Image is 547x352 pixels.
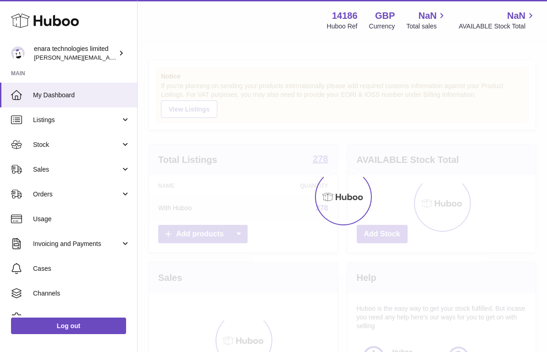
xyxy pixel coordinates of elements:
a: NaN Total sales [406,10,447,31]
span: Channels [33,289,130,298]
span: Orders [33,190,121,199]
span: Settings [33,314,130,323]
span: My Dashboard [33,91,130,100]
strong: GBP [375,10,395,22]
span: AVAILABLE Stock Total [459,22,536,31]
span: Listings [33,116,121,124]
strong: 14186 [332,10,358,22]
span: Sales [33,165,121,174]
a: Log out [11,318,126,334]
div: Huboo Ref [327,22,358,31]
div: enara technologies limited [34,45,116,62]
div: Currency [369,22,395,31]
span: NaN [418,10,436,22]
span: Stock [33,140,121,149]
img: Dee@enara.co [11,46,25,60]
a: NaN AVAILABLE Stock Total [459,10,536,31]
span: [PERSON_NAME][EMAIL_ADDRESS][DOMAIN_NAME] [34,54,184,61]
span: Total sales [406,22,447,31]
span: NaN [507,10,525,22]
span: Invoicing and Payments [33,240,121,248]
span: Usage [33,215,130,223]
span: Cases [33,264,130,273]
